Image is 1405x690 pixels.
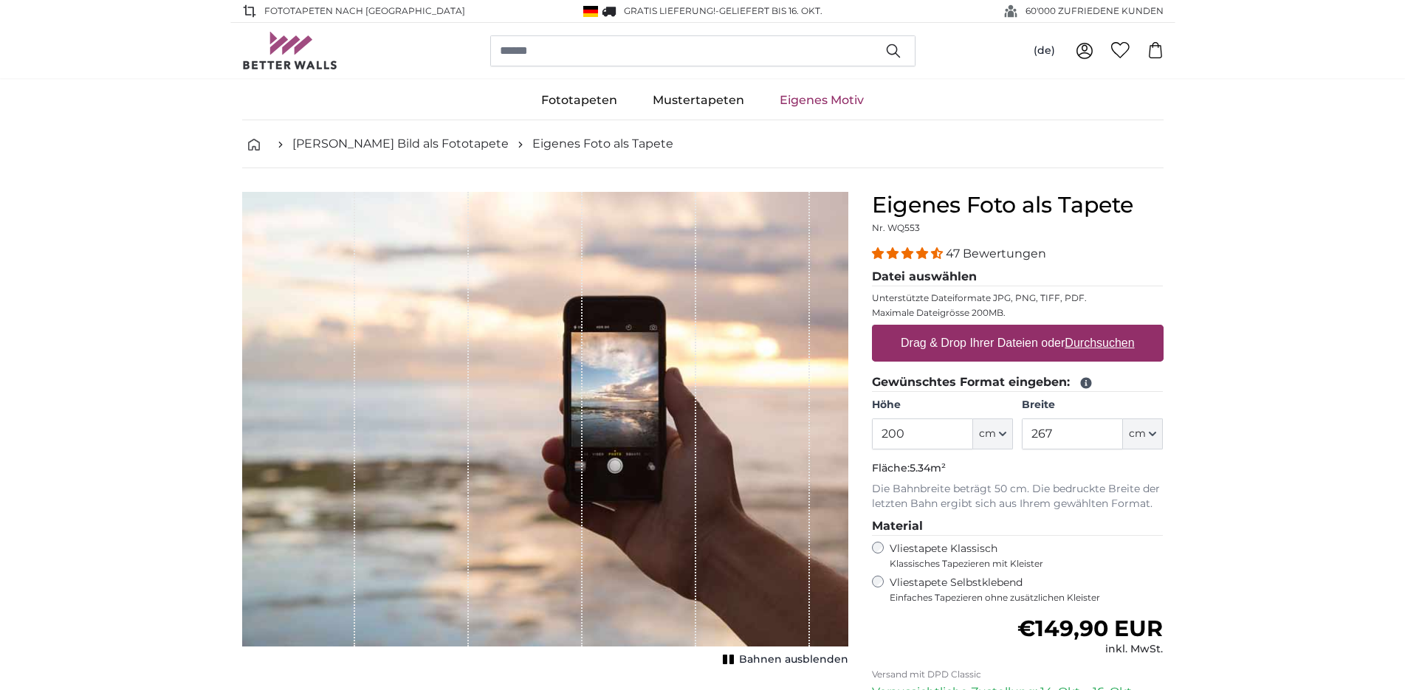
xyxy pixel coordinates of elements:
[532,135,673,153] a: Eigenes Foto als Tapete
[910,461,946,475] span: 5.34m²
[1017,615,1163,642] span: €149,90 EUR
[946,246,1046,261] span: 47 Bewertungen
[739,652,848,667] span: Bahnen ausblenden
[872,222,920,233] span: Nr. WQ553
[635,81,762,120] a: Mustertapeten
[242,120,1164,168] nav: breadcrumbs
[762,81,882,120] a: Eigenes Motiv
[1017,642,1163,657] div: inkl. MwSt.
[523,81,635,120] a: Fototapeten
[1123,418,1163,449] button: cm
[872,461,1164,476] p: Fläche:
[292,135,509,153] a: [PERSON_NAME] Bild als Fototapete
[872,292,1164,304] p: Unterstützte Dateiformate JPG, PNG, TIFF, PDF.
[1026,4,1164,18] span: 60'000 ZUFRIEDENE KUNDEN
[242,32,338,69] img: Betterwalls
[895,328,1141,358] label: Drag & Drop Ihrer Dateien oder
[890,592,1164,604] span: Einfaches Tapezieren ohne zusätzlichen Kleister
[872,373,1164,392] legend: Gewünschtes Format eingeben:
[872,246,946,261] span: 4.38 stars
[1129,427,1146,441] span: cm
[1022,398,1163,413] label: Breite
[872,517,1164,536] legend: Material
[872,268,1164,286] legend: Datei auswählen
[1065,337,1134,349] u: Durchsuchen
[719,5,822,16] span: Geliefert bis 16. Okt.
[624,5,715,16] span: GRATIS Lieferung!
[872,398,1013,413] label: Höhe
[979,427,996,441] span: cm
[973,418,1013,449] button: cm
[890,542,1151,570] label: Vliestapete Klassisch
[718,649,848,670] button: Bahnen ausblenden
[890,576,1164,604] label: Vliestapete Selbstklebend
[583,6,598,17] img: Deutschland
[872,307,1164,319] p: Maximale Dateigrösse 200MB.
[872,192,1164,218] h1: Eigenes Foto als Tapete
[264,4,465,18] span: Fototapeten nach [GEOGRAPHIC_DATA]
[890,558,1151,570] span: Klassisches Tapezieren mit Kleister
[1022,38,1067,64] button: (de)
[715,5,822,16] span: -
[242,192,848,670] div: 1 of 1
[872,482,1164,511] p: Die Bahnbreite beträgt 50 cm. Die bedruckte Breite der letzten Bahn ergibt sich aus Ihrem gewählt...
[872,669,1164,680] p: Versand mit DPD Classic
